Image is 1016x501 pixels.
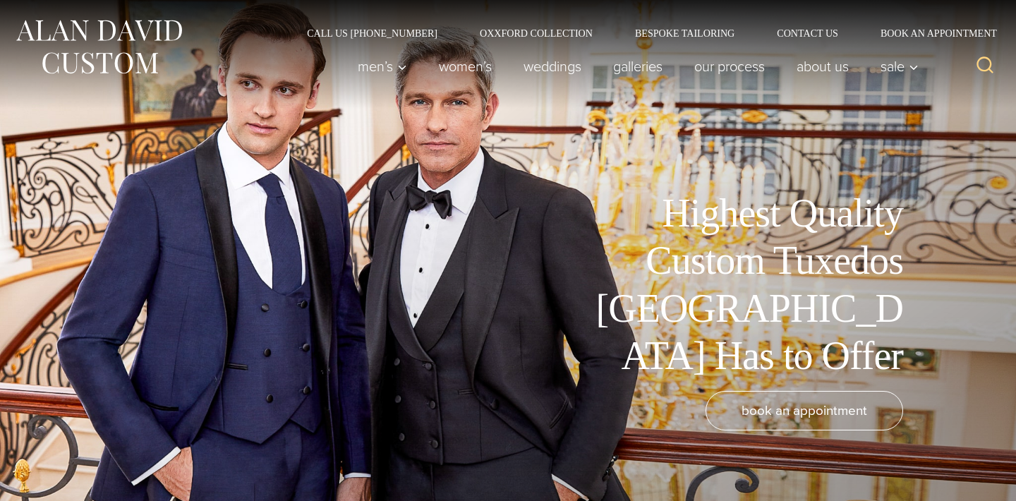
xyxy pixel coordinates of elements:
a: Galleries [598,52,679,80]
span: Men’s [358,59,407,73]
a: Call Us [PHONE_NUMBER] [286,28,459,38]
span: book an appointment [742,400,867,421]
nav: Primary Navigation [342,52,926,80]
a: Oxxford Collection [459,28,614,38]
a: Our Process [679,52,781,80]
a: Book an Appointment [859,28,1002,38]
a: weddings [508,52,598,80]
a: Women’s [423,52,508,80]
img: Alan David Custom [14,16,183,78]
a: Bespoke Tailoring [614,28,756,38]
a: About Us [781,52,865,80]
button: View Search Form [968,49,1002,83]
span: Sale [881,59,919,73]
nav: Secondary Navigation [286,28,1002,38]
h1: Highest Quality Custom Tuxedos [GEOGRAPHIC_DATA] Has to Offer [586,190,903,380]
a: book an appointment [706,391,903,430]
a: Contact Us [756,28,859,38]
